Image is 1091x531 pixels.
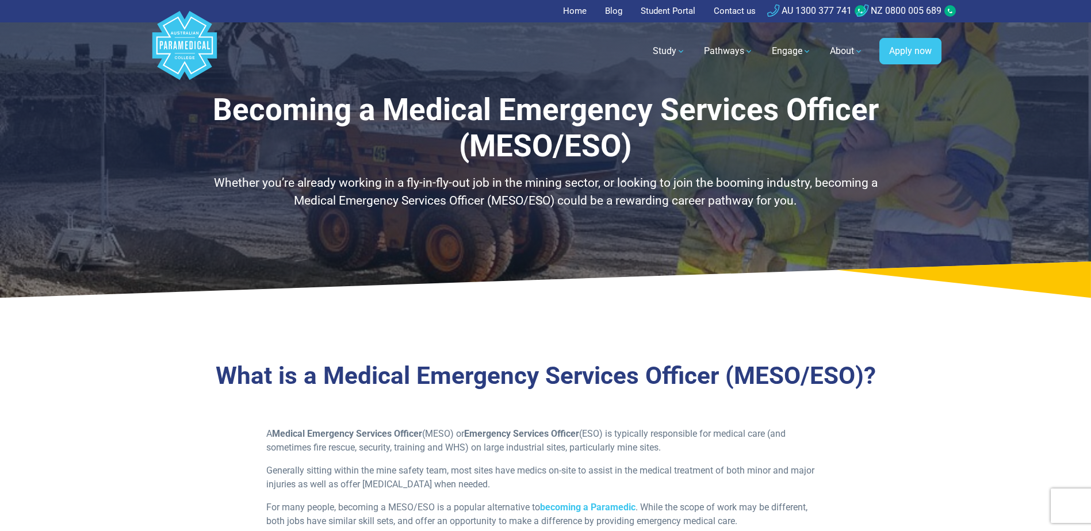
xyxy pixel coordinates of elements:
[697,35,760,67] a: Pathways
[646,35,692,67] a: Study
[765,35,818,67] a: Engage
[150,22,219,80] a: Australian Paramedical College
[856,5,941,16] a: NZ 0800 005 689
[540,502,636,513] a: becoming a Paramedic
[209,361,882,391] h3: What is a Medical Emergency Services Officer (MESO/ESO)?
[272,428,422,439] strong: Medical Emergency Services Officer
[266,501,825,528] p: For many people, becoming a MESO/ESO is a popular alternative to . While the scope of work may be...
[209,174,882,210] p: Whether you’re already working in a fly-in-fly-out job in the mining sector, or looking to join t...
[266,427,825,455] p: A (MESO) or (ESO) is typically responsible for medical care (and sometimes fire rescue, security,...
[266,464,825,491] p: Generally sitting within the mine safety team, most sites have medics on-site to assist in the me...
[209,92,882,165] h1: Becoming a Medical Emergency Services Officer (MESO/ESO)
[464,428,579,439] strong: Emergency Services Officer
[767,5,852,16] a: AU 1300 377 741
[879,38,941,64] a: Apply now
[823,35,870,67] a: About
